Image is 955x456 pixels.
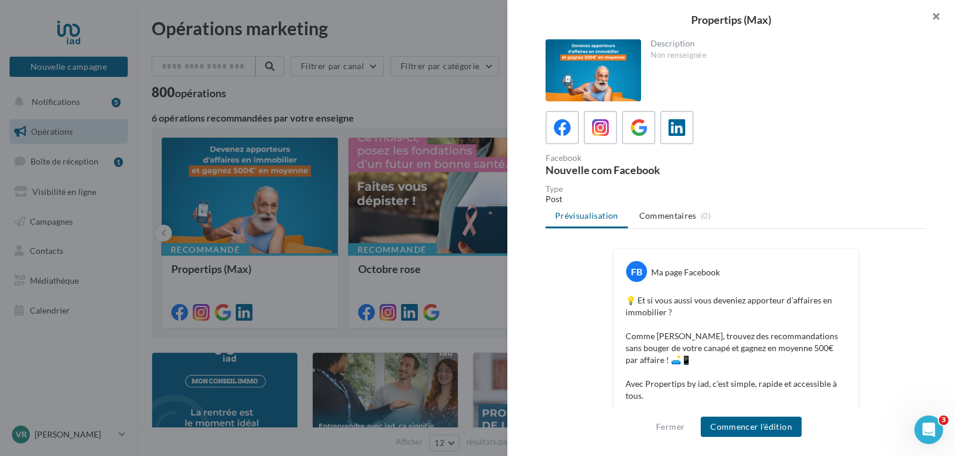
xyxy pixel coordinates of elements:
[701,417,802,437] button: Commencer l'édition
[651,50,917,61] div: Non renseignée
[546,193,926,205] div: Post
[626,261,647,282] div: FB
[651,39,917,48] div: Description
[651,420,689,434] button: Fermer
[651,266,720,278] div: Ma page Facebook
[626,294,846,402] p: 💡 Et si vous aussi vous deveniez apporteur d’affaires en immobilier ? Comme [PERSON_NAME], trouve...
[526,14,936,25] div: Propertips (Max)
[701,211,711,221] span: (0)
[546,165,731,175] div: Nouvelle com Facebook
[546,185,926,193] div: Type
[639,210,697,222] span: Commentaires
[546,154,731,162] div: Facebook
[914,415,943,444] iframe: Intercom live chat
[939,415,948,425] span: 3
